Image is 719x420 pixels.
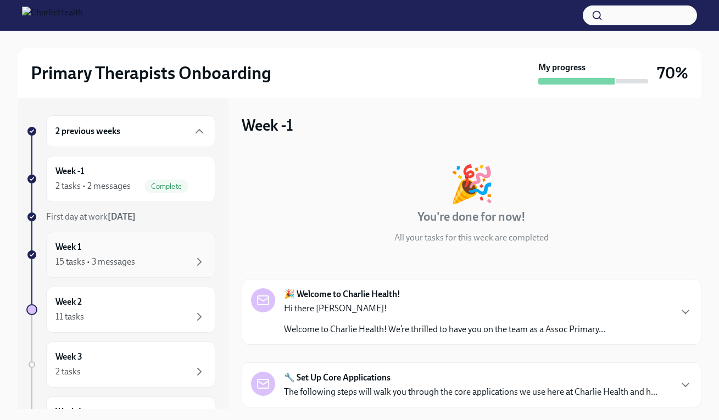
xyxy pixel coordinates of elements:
[26,211,215,223] a: First day at work[DATE]
[31,62,271,84] h2: Primary Therapists Onboarding
[26,156,215,202] a: Week -12 tasks • 2 messagesComplete
[242,115,293,135] h3: Week -1
[26,287,215,333] a: Week 211 tasks
[538,61,586,74] strong: My progress
[449,166,494,202] div: 🎉
[108,211,136,222] strong: [DATE]
[55,165,84,177] h6: Week -1
[394,232,549,244] p: All your tasks for this week are completed
[46,115,215,147] div: 2 previous weeks
[284,288,400,300] strong: 🎉 Welcome to Charlie Health!
[144,182,188,191] span: Complete
[55,180,131,192] div: 2 tasks • 2 messages
[46,211,136,222] span: First day at work
[657,63,688,83] h3: 70%
[55,311,84,323] div: 11 tasks
[26,341,215,388] a: Week 32 tasks
[55,351,82,363] h6: Week 3
[55,366,81,378] div: 2 tasks
[284,303,605,315] p: Hi there [PERSON_NAME]!
[417,209,526,225] h4: You're done for now!
[22,7,83,24] img: CharlieHealth
[55,256,135,268] div: 15 tasks • 3 messages
[55,241,81,253] h6: Week 1
[284,372,391,384] strong: 🔧 Set Up Core Applications
[26,232,215,278] a: Week 115 tasks • 3 messages
[55,406,82,418] h6: Week 4
[284,386,657,398] p: The following steps will walk you through the core applications we use here at Charlie Health and...
[55,296,82,308] h6: Week 2
[284,323,605,335] p: Welcome to Charlie Health! We’re thrilled to have you on the team as a Assoc Primary...
[55,125,120,137] h6: 2 previous weeks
